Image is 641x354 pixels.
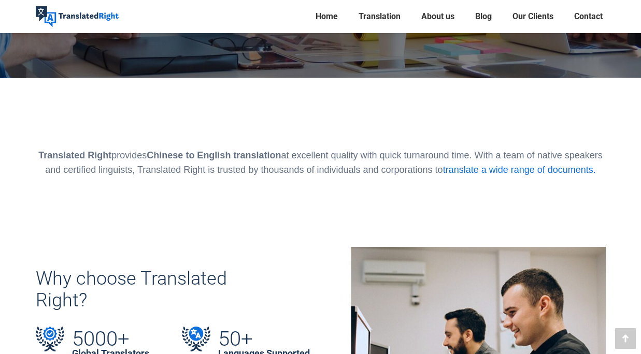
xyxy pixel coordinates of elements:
[182,327,210,351] img: 50+ Languages Available for translation
[36,268,279,311] h3: Why choose Translated Right?
[509,9,557,24] a: Our Clients
[475,11,492,22] span: Blog
[316,11,338,22] span: Home
[218,332,321,346] h3: 50+
[36,148,606,177] p: provides at excellent quality with quick turnaround time. With a team of native speakers and cert...
[512,11,553,22] span: Our Clients
[147,150,281,160] strong: Chinese to English translation
[36,6,119,27] img: Translated Right
[355,9,404,24] a: Translation
[571,9,606,24] a: Contact
[472,9,495,24] a: Blog
[36,327,64,351] img: null
[359,11,401,22] span: Translation
[418,9,458,24] a: About us
[574,11,603,22] span: Contact
[421,11,454,22] span: About us
[443,165,596,175] a: translate a wide range of documents.
[38,150,111,160] strong: Translated Right
[72,332,175,346] h3: 5000+
[312,9,341,24] a: Home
